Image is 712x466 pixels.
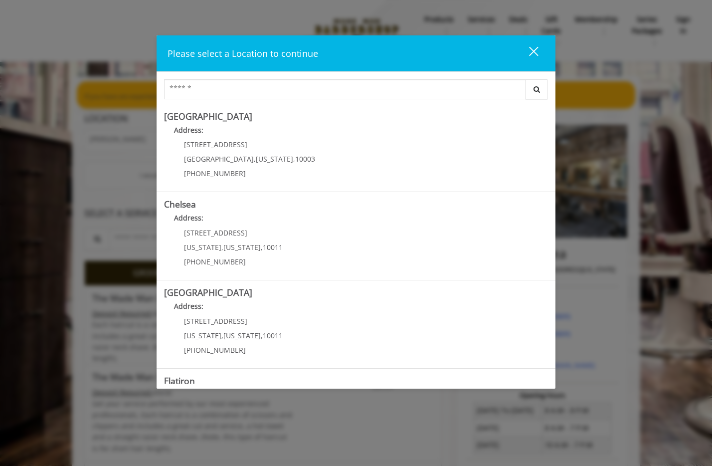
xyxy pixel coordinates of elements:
span: , [221,331,223,340]
span: , [221,242,223,252]
b: [GEOGRAPHIC_DATA] [164,286,252,298]
span: [US_STATE] [184,331,221,340]
span: [US_STATE] [256,154,293,164]
b: [GEOGRAPHIC_DATA] [164,110,252,122]
span: , [293,154,295,164]
b: Address: [174,125,203,135]
div: close dialog [518,46,537,61]
span: Please select a Location to continue [168,47,318,59]
span: [PHONE_NUMBER] [184,257,246,266]
input: Search Center [164,79,526,99]
span: [US_STATE] [184,242,221,252]
span: , [261,331,263,340]
span: , [261,242,263,252]
div: Center Select [164,79,548,104]
span: [STREET_ADDRESS] [184,316,247,326]
b: Flatiron [164,375,195,387]
span: [GEOGRAPHIC_DATA] [184,154,254,164]
span: 10011 [263,242,283,252]
span: [STREET_ADDRESS] [184,140,247,149]
span: [US_STATE] [223,242,261,252]
span: 10003 [295,154,315,164]
b: Address: [174,213,203,223]
span: [PHONE_NUMBER] [184,345,246,355]
button: close dialog [511,43,544,63]
span: [PHONE_NUMBER] [184,169,246,178]
b: Chelsea [164,198,196,210]
span: [STREET_ADDRESS] [184,228,247,237]
span: 10011 [263,331,283,340]
i: Search button [531,86,542,93]
b: Address: [174,301,203,311]
span: , [254,154,256,164]
span: [US_STATE] [223,331,261,340]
